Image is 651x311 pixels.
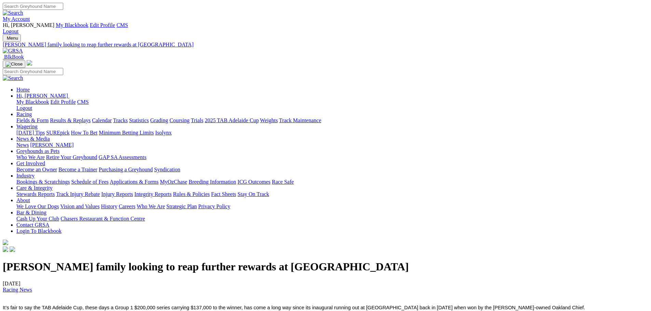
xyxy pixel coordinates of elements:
[16,173,35,179] a: Industry
[191,117,203,123] a: Trials
[56,191,100,197] a: Track Injury Rebate
[16,148,59,154] a: Greyhounds as Pets
[16,124,38,129] a: Wagering
[30,142,73,148] a: [PERSON_NAME]
[7,36,18,41] span: Menu
[3,42,648,48] a: [PERSON_NAME] family looking to reap further rewards at [GEOGRAPHIC_DATA]
[3,246,8,252] img: facebook.svg
[16,142,29,148] a: News
[238,179,270,185] a: ICG Outcomes
[113,117,128,123] a: Tracks
[3,22,54,28] span: Hi, [PERSON_NAME]
[3,22,648,34] div: My Account
[71,179,108,185] a: Schedule of Fees
[101,191,133,197] a: Injury Reports
[117,22,128,28] a: CMS
[50,117,91,123] a: Results & Replays
[3,10,23,16] img: Search
[16,117,648,124] div: Racing
[16,228,62,234] a: Login To Blackbook
[3,260,648,273] h1: [PERSON_NAME] family looking to reap further rewards at [GEOGRAPHIC_DATA]
[58,167,97,172] a: Become a Trainer
[3,34,21,42] button: Toggle navigation
[77,99,89,105] a: CMS
[189,179,236,185] a: Breeding Information
[16,216,648,222] div: Bar & Dining
[169,117,190,123] a: Coursing
[3,16,30,22] a: My Account
[16,203,59,209] a: We Love Our Dogs
[99,167,153,172] a: Purchasing a Greyhound
[16,93,69,99] a: Hi, [PERSON_NAME]
[16,154,648,160] div: Greyhounds as Pets
[155,130,172,136] a: Isolynx
[238,191,269,197] a: Stay On Track
[16,167,648,173] div: Get Involved
[272,179,294,185] a: Race Safe
[16,87,30,93] a: Home
[16,99,648,111] div: Hi, [PERSON_NAME]
[16,105,32,111] a: Logout
[3,240,8,245] img: logo-grsa-white.png
[56,22,89,28] a: My Blackbook
[16,160,45,166] a: Get Involved
[16,142,648,148] div: News & Media
[3,28,18,34] a: Logout
[154,167,180,172] a: Syndication
[279,117,321,123] a: Track Maintenance
[3,54,24,60] a: BlkBook
[16,191,55,197] a: Stewards Reports
[101,203,117,209] a: History
[211,191,236,197] a: Fact Sheets
[16,191,648,197] div: Care & Integrity
[260,117,278,123] a: Weights
[3,75,23,81] img: Search
[5,61,23,67] img: Close
[110,179,159,185] a: Applications & Forms
[16,99,49,105] a: My Blackbook
[16,154,45,160] a: Who We Are
[10,246,15,252] img: twitter.svg
[16,203,648,210] div: About
[166,203,197,209] a: Strategic Plan
[16,210,46,215] a: Bar & Dining
[3,3,63,10] input: Search
[16,185,53,191] a: Care & Integrity
[60,203,99,209] a: Vision and Values
[46,130,69,136] a: SUREpick
[51,99,76,105] a: Edit Profile
[4,54,24,60] span: BlkBook
[27,60,32,66] img: logo-grsa-white.png
[16,216,59,222] a: Cash Up Your Club
[16,179,648,185] div: Industry
[90,22,115,28] a: Edit Profile
[3,287,32,293] a: Racing News
[134,191,172,197] a: Integrity Reports
[16,130,45,136] a: [DATE] Tips
[16,111,32,117] a: Racing
[16,130,648,136] div: Wagering
[3,68,63,75] input: Search
[16,93,68,99] span: Hi, [PERSON_NAME]
[198,203,230,209] a: Privacy Policy
[71,130,98,136] a: How To Bet
[16,197,30,203] a: About
[99,130,154,136] a: Minimum Betting Limits
[60,216,145,222] a: Chasers Restaurant & Function Centre
[46,154,97,160] a: Retire Your Greyhound
[173,191,210,197] a: Rules & Policies
[16,167,57,172] a: Become an Owner
[3,48,23,54] img: GRSA
[3,60,25,68] button: Toggle navigation
[150,117,168,123] a: Grading
[137,203,165,209] a: Who We Are
[92,117,112,123] a: Calendar
[16,222,49,228] a: Contact GRSA
[16,136,50,142] a: News & Media
[205,117,259,123] a: 2025 TAB Adelaide Cup
[129,117,149,123] a: Statistics
[16,117,49,123] a: Fields & Form
[119,203,135,209] a: Careers
[3,305,585,310] span: It’s fair to say the TAB Adelaide Cup, these days a Group 1 $200,000 series carrying $137,000 to ...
